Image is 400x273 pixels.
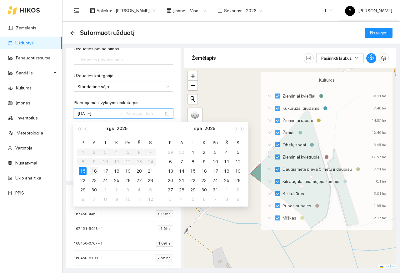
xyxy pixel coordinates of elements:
span: Kultūros [319,77,335,83]
a: Meteorologija [17,130,43,135]
div: 29 [189,186,197,194]
th: A [88,138,100,148]
th: P [77,138,88,148]
div: 7.46 ha [374,105,386,112]
td: 2025-09-30 [88,185,100,195]
td: 2025-10-01 [187,148,198,157]
td: 2025-11-02 [232,185,243,195]
div: 7 [212,195,219,203]
div: 7 [90,195,98,203]
a: Leaflet [380,265,395,269]
td: 2025-10-26 [232,176,243,185]
span: Įmonė : [173,7,186,14]
div: 16 [200,167,208,175]
div: 24 [212,177,219,184]
span: Kukurūzai grūdams [280,105,322,112]
div: 3 [212,149,219,156]
th: A [176,138,187,148]
div: 27 [167,186,174,194]
td: 2025-10-15 [187,166,198,176]
a: Zoom in [188,71,197,81]
td: 2025-10-21 [176,176,187,185]
span: Daugiametė pieva 5 metų ir daugiau [280,166,355,173]
td: 2025-10-11 [221,157,232,166]
div: 18 [113,167,120,175]
div: 30 [200,186,208,194]
td: 2025-10-04 [133,185,145,195]
button: Initiate a new search [188,94,197,104]
td: 2025-10-09 [198,157,210,166]
span: Be kultūros [280,190,307,197]
button: 2025 [204,122,215,135]
label: Užduoties pavadinimas [74,46,119,52]
input: Užduoties pavadinimas [74,55,173,65]
td: 2025-09-23 [88,176,100,185]
td: 2025-10-25 [221,176,232,185]
td: 2025-10-05 [145,185,156,195]
span: column-width [304,56,313,61]
td: 2025-10-05 [232,148,243,157]
a: Įmonės [16,100,30,105]
td: 2025-09-18 [111,166,122,176]
div: 6.45 ha [373,141,386,148]
th: Pn [210,138,221,148]
td: 2025-09-27 [133,176,145,185]
th: S [232,138,243,148]
div: 14 [178,167,185,175]
div: 8 [102,195,109,203]
div: 4 [135,186,143,194]
td: 2025-10-07 [88,195,100,204]
span: [PERSON_NAME] [345,8,392,13]
span: Aplinka : [97,7,112,14]
div: 17.57 ha [371,154,386,160]
span: 167450-4451 - 1 [74,211,106,217]
div: 12 [234,158,242,165]
td: 2025-10-06 [77,195,88,204]
div: 1 [189,149,197,156]
th: T [100,138,111,148]
div: 0.1 ha [376,178,386,185]
td: 2025-11-07 [210,195,221,204]
span: arrow-left [70,30,75,35]
div: 29 [79,186,87,194]
div: 30 [178,149,185,156]
div: 19 [124,167,132,175]
span: − [191,81,195,89]
a: Vartotojai [15,145,33,150]
span: 168450-5198 - 1 [74,255,106,261]
span: Sandėlis [16,67,52,79]
div: 7.11 ha [374,166,386,173]
div: 21 [178,177,185,184]
button: column-width [304,53,314,63]
span: Pupos pupelės [280,202,314,209]
div: 9 [200,158,208,165]
input: Pabaigos data [126,110,164,117]
span: down [267,106,272,110]
span: Paulius [116,6,155,15]
div: 4 [178,195,185,203]
th: Pn [122,138,133,148]
span: Žirniai [280,129,297,136]
td: 2025-09-29 [77,185,88,195]
span: Sezonas : [224,7,242,14]
div: 6 [200,195,208,203]
input: Planuojamas įvykdymo laikotarpis [77,110,116,117]
div: 17 [212,167,219,175]
span: down [267,130,272,135]
span: + [191,72,195,80]
td: 2025-10-20 [165,176,176,185]
button: 2025 [117,122,127,135]
div: 23 [200,177,208,184]
span: 1.69 ha [156,240,173,247]
td: 2025-11-06 [198,195,210,204]
span: down [267,118,272,123]
td: 2025-10-31 [210,185,221,195]
a: Nustatymai [15,160,37,165]
td: 2025-09-24 [100,176,111,185]
td: 2025-11-08 [221,195,232,204]
td: 2025-11-04 [176,195,187,204]
div: 22 [79,177,87,184]
div: 24 [102,177,109,184]
td: 2025-10-02 [111,185,122,195]
span: to [118,111,123,116]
